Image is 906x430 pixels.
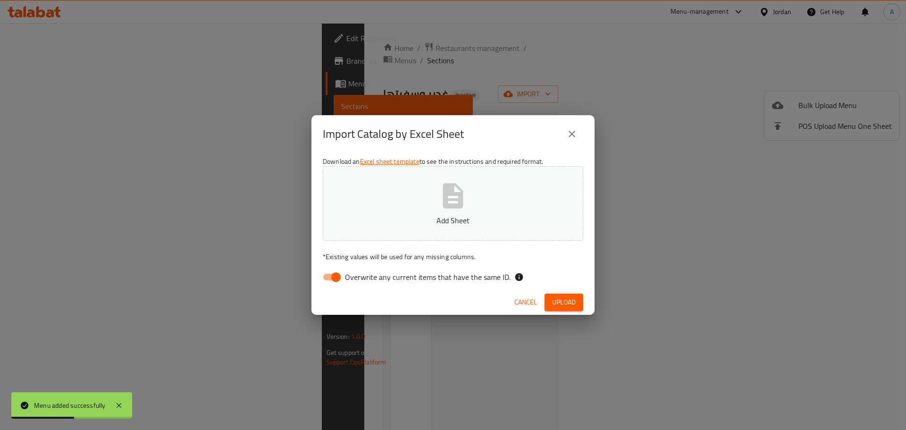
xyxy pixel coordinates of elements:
[323,252,583,261] p: Existing values will be used for any missing columns.
[360,155,419,168] a: Excel sheet template
[514,296,537,308] span: Cancel
[323,166,583,241] button: Add Sheet
[345,271,511,283] span: Overwrite any current items that have the same ID.
[561,123,583,145] button: close
[545,294,583,311] button: Upload
[514,272,524,282] svg: If the overwrite option isn't selected, then the items that match an existing ID will be ignored ...
[323,126,464,142] h2: Import Catalog by Excel Sheet
[311,153,595,290] div: Download an to see the instructions and required format.
[34,400,106,411] div: Menu added successfully
[337,215,569,226] p: Add Sheet
[511,294,541,311] button: Cancel
[552,296,576,308] span: Upload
